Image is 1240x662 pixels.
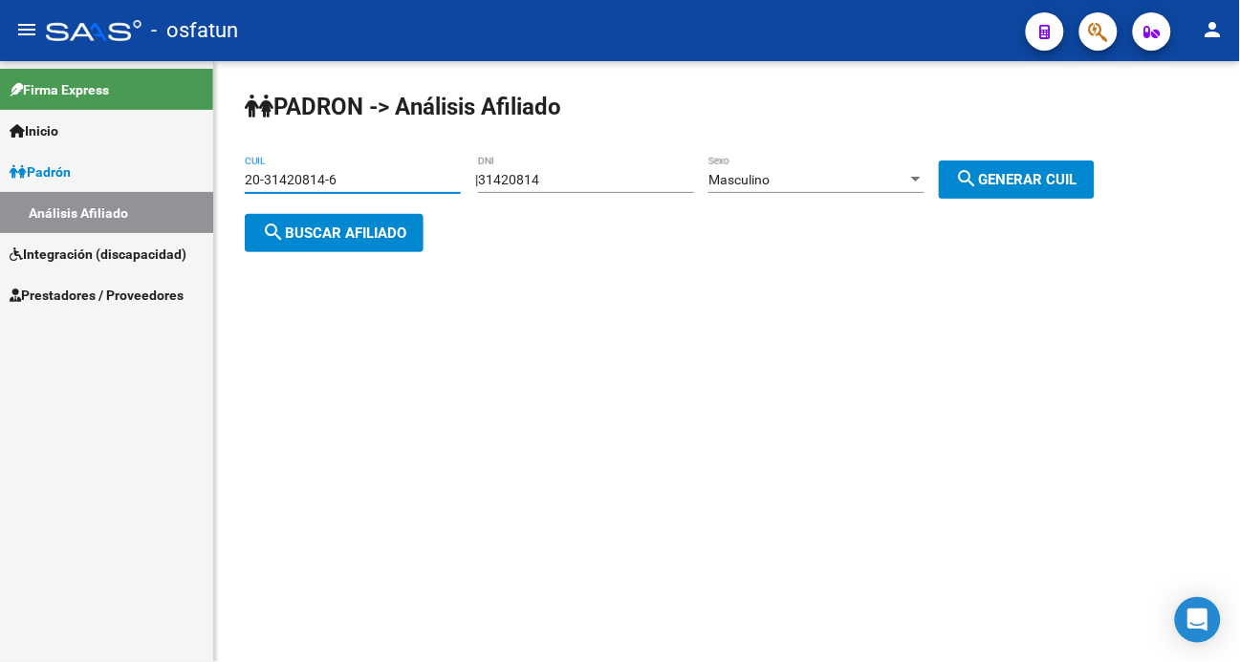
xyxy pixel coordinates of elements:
[956,167,979,190] mat-icon: search
[708,172,770,187] span: Masculino
[10,244,186,265] span: Integración (discapacidad)
[10,120,58,141] span: Inicio
[1175,597,1221,643] div: Open Intercom Messenger
[245,214,424,252] button: Buscar afiliado
[939,160,1095,199] button: Generar CUIL
[262,224,406,242] span: Buscar afiliado
[10,161,71,182] span: Padrón
[1202,18,1225,41] mat-icon: person
[10,79,109,100] span: Firma Express
[262,221,285,244] mat-icon: search
[10,285,184,306] span: Prestadores / Proveedores
[956,171,1077,188] span: Generar CUIL
[15,18,38,41] mat-icon: menu
[475,172,1109,187] div: |
[245,94,561,120] strong: PADRON -> Análisis Afiliado
[151,10,238,52] span: - osfatun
